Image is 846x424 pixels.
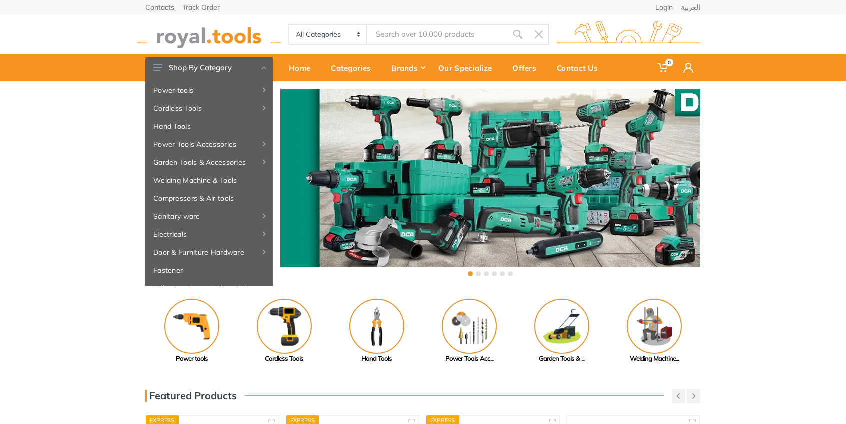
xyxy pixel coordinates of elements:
[550,54,611,81] a: Contact Us
[324,57,384,78] div: Categories
[145,261,273,279] a: Fastener
[145,135,273,153] a: Power Tools Accessories
[505,57,550,78] div: Offers
[423,299,515,364] a: Power Tools Acc...
[608,354,700,364] div: Welding Machine...
[655,4,673,11] a: Login
[145,299,238,364] a: Power tools
[145,225,273,243] a: Electricals
[665,59,673,66] span: 0
[164,299,219,354] img: Royal - Power tools
[651,54,676,81] a: 0
[431,54,505,81] a: Our Specialize
[145,4,174,11] a: Contacts
[145,153,273,171] a: Garden Tools & Accessories
[534,299,589,354] img: Royal - Garden Tools & Accessories
[145,354,238,364] div: Power tools
[145,189,273,207] a: Compressors & Air tools
[145,279,273,297] a: Adhesive, Spray & Chemical
[608,299,700,364] a: Welding Machine...
[349,299,404,354] img: Royal - Hand Tools
[423,354,515,364] div: Power Tools Acc...
[145,99,273,117] a: Cordless Tools
[515,354,608,364] div: Garden Tools & ...
[145,81,273,99] a: Power tools
[145,117,273,135] a: Hand Tools
[515,299,608,364] a: Garden Tools & ...
[384,57,431,78] div: Brands
[681,4,700,11] a: العربية
[182,4,220,11] a: Track Order
[145,57,273,78] button: Shop By Category
[145,171,273,189] a: Welding Machine & Tools
[505,54,550,81] a: Offers
[442,299,497,354] img: Royal - Power Tools Accessories
[257,299,312,354] img: Royal - Cordless Tools
[137,21,281,48] img: royal.tools Logo
[557,21,700,48] img: royal.tools Logo
[367,24,507,45] input: Site search
[330,299,423,364] a: Hand Tools
[145,207,273,225] a: Sanitary ware
[550,57,611,78] div: Contact Us
[238,354,330,364] div: Cordless Tools
[282,57,324,78] div: Home
[145,243,273,261] a: Door & Furniture Hardware
[431,57,505,78] div: Our Specialize
[289,25,367,44] select: Category
[324,54,384,81] a: Categories
[238,299,330,364] a: Cordless Tools
[627,299,682,354] img: Royal - Welding Machine & Tools
[145,390,237,402] h3: Featured Products
[282,54,324,81] a: Home
[330,354,423,364] div: Hand Tools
